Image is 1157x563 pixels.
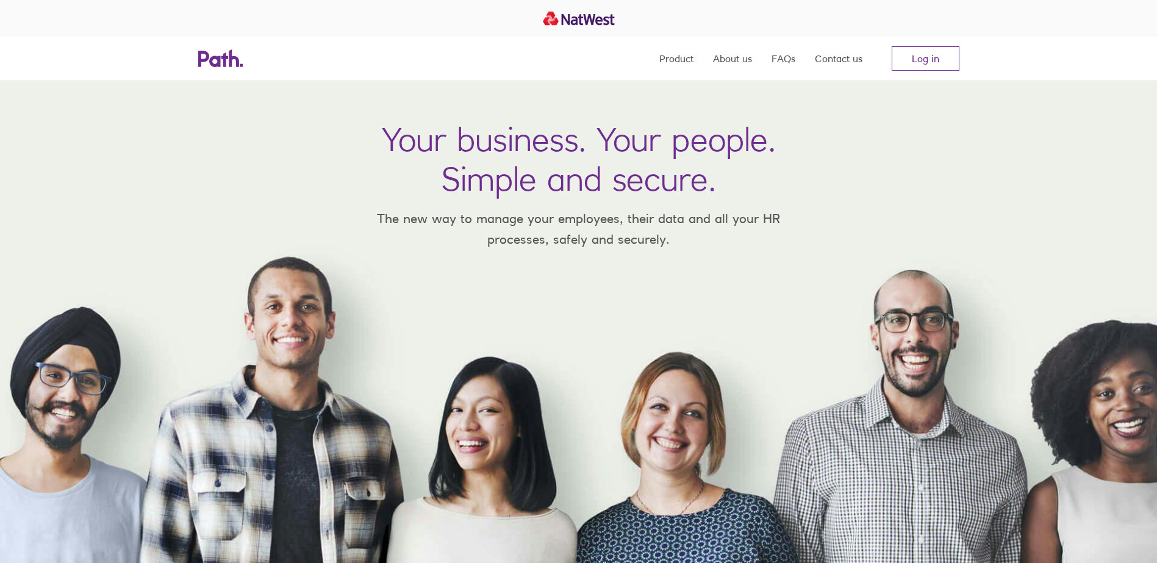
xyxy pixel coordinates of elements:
[659,37,693,80] a: Product
[892,46,959,71] a: Log in
[359,208,798,249] p: The new way to manage your employees, their data and all your HR processes, safely and securely.
[772,37,795,80] a: FAQs
[713,37,752,80] a: About us
[382,119,776,199] h1: Your business. Your people. Simple and secure.
[815,37,862,80] a: Contact us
